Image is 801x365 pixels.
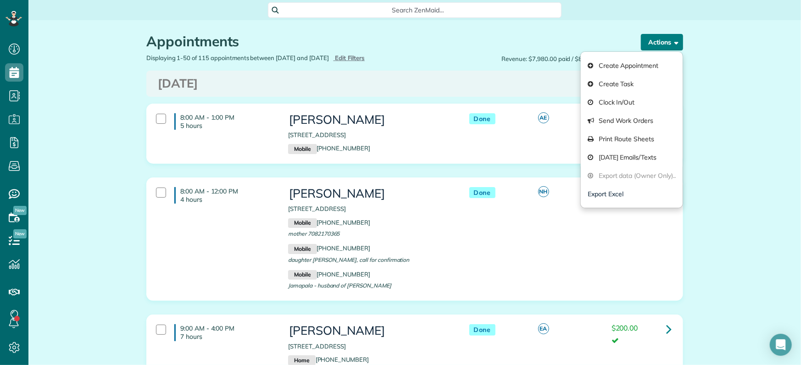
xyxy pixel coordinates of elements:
div: Open Intercom Messenger [770,334,792,356]
a: Home[PHONE_NUMBER] [288,356,369,363]
a: Print Route Sheets [581,130,683,148]
p: 4 hours [180,195,274,204]
a: Mobile[PHONE_NUMBER] [288,144,370,152]
h4: 9:00 AM - 4:00 PM [174,324,274,341]
h3: [PERSON_NAME] [288,113,451,127]
a: Mobile[PHONE_NUMBER] [288,271,370,278]
span: daughter [PERSON_NAME], call for confirmation [288,256,409,263]
small: Mobile [288,218,317,228]
span: Jamapala - husband of [PERSON_NAME] [288,282,391,289]
span: AE [538,112,549,123]
small: Mobile [288,244,317,254]
p: [STREET_ADDRESS] [288,342,451,351]
div: Displaying 1-50 of 115 appointments between [DATE] and [DATE] [139,54,415,62]
p: [STREET_ADDRESS] [288,131,451,139]
button: Actions [641,34,683,50]
small: Mobile [288,144,317,154]
small: Mobile [288,270,317,280]
span: New [13,229,27,238]
span: mother 7082170365 [288,230,339,237]
span: Revenue: $7,980.00 paid / $8,160.00 total [502,55,617,63]
span: EA [538,323,549,334]
span: Done [469,324,495,336]
p: 7 hours [180,332,274,341]
h4: 8:00 AM - 12:00 PM [174,187,274,204]
span: Done [469,113,495,125]
h4: 8:00 AM - 1:00 PM [174,113,274,130]
span: NH [538,186,549,197]
span: Edit Filters [335,54,365,61]
a: Mobile[PHONE_NUMBER] [288,244,370,252]
span: New [13,206,27,215]
h3: [PERSON_NAME] [288,324,451,337]
h1: Appointments [146,34,623,49]
a: [DATE] Emails/Texts [581,148,683,166]
p: [STREET_ADDRESS] [288,205,451,213]
span: $200.00 [612,323,638,332]
span: Done [469,187,495,199]
a: Edit Filters [334,54,365,61]
button: Export Excel [581,185,683,203]
h3: [PERSON_NAME] [288,187,451,200]
h3: [DATE] [158,77,672,90]
a: Create Task [581,75,683,93]
a: Mobile[PHONE_NUMBER] [288,219,370,226]
a: Send Work Orders [581,111,683,130]
a: Create Appointment [581,56,683,75]
a: Clock In/Out [581,93,683,111]
p: 5 hours [180,122,274,130]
